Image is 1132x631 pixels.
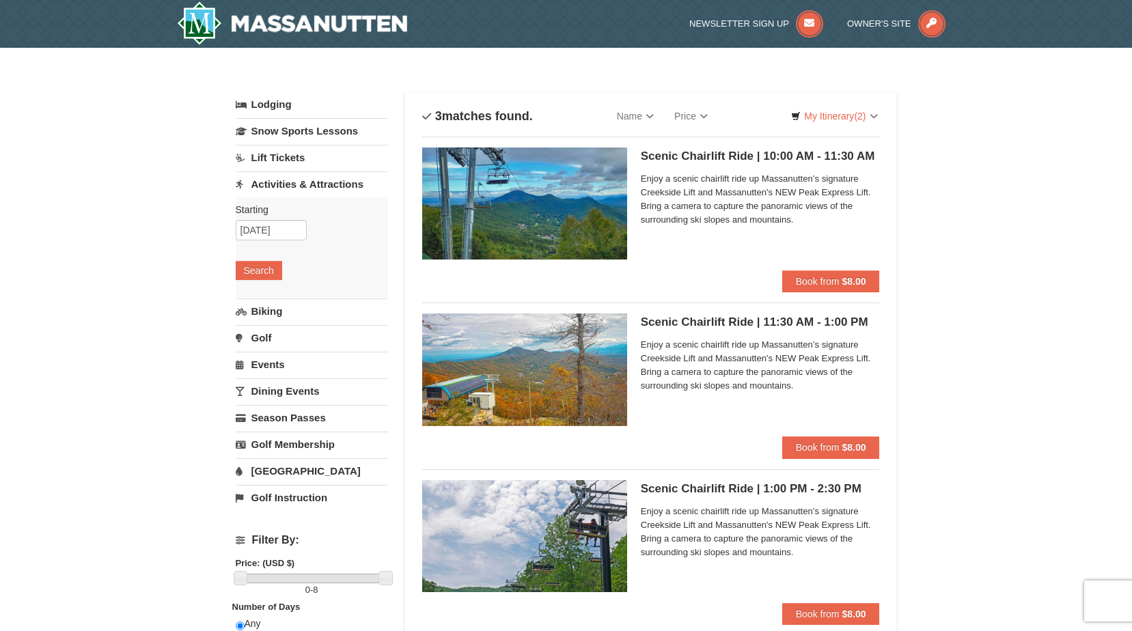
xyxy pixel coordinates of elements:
span: 0 [305,585,310,595]
label: - [236,583,388,597]
strong: $8.00 [842,276,866,287]
strong: Number of Days [232,602,301,612]
a: Season Passes [236,405,388,430]
h4: Filter By: [236,534,388,546]
a: Biking [236,298,388,324]
a: Name [607,102,664,130]
h4: matches found. [422,109,533,123]
a: Activities & Attractions [236,171,388,197]
span: Book from [796,442,840,453]
span: 3 [435,109,442,123]
h5: Scenic Chairlift Ride | 11:30 AM - 1:00 PM [641,315,880,329]
a: Lodging [236,92,388,117]
img: 24896431-13-a88f1aaf.jpg [422,313,627,425]
button: Search [236,261,282,280]
a: Owner's Site [847,18,945,29]
a: Lift Tickets [236,145,388,170]
button: Book from $8.00 [782,603,880,625]
button: Book from $8.00 [782,270,880,292]
span: Enjoy a scenic chairlift ride up Massanutten’s signature Creekside Lift and Massanutten's NEW Pea... [641,172,880,227]
strong: Price: (USD $) [236,558,295,568]
a: Golf [236,325,388,350]
a: [GEOGRAPHIC_DATA] [236,458,388,483]
span: Newsletter Sign Up [689,18,789,29]
a: Snow Sports Lessons [236,118,388,143]
img: 24896431-1-a2e2611b.jpg [422,148,627,260]
h5: Scenic Chairlift Ride | 10:00 AM - 11:30 AM [641,150,880,163]
span: (2) [854,111,866,122]
a: Golf Instruction [236,485,388,510]
span: Enjoy a scenic chairlift ride up Massanutten’s signature Creekside Lift and Massanutten's NEW Pea... [641,338,880,393]
img: 24896431-9-664d1467.jpg [422,480,627,592]
a: Events [236,352,388,377]
span: Owner's Site [847,18,911,29]
img: Massanutten Resort Logo [177,1,408,45]
a: Golf Membership [236,432,388,457]
button: Book from $8.00 [782,436,880,458]
a: Dining Events [236,378,388,404]
h5: Scenic Chairlift Ride | 1:00 PM - 2:30 PM [641,482,880,496]
strong: $8.00 [842,442,866,453]
a: My Itinerary(2) [782,106,886,126]
span: 8 [313,585,318,595]
a: Price [664,102,718,130]
label: Starting [236,203,378,216]
span: Enjoy a scenic chairlift ride up Massanutten’s signature Creekside Lift and Massanutten's NEW Pea... [641,505,880,559]
a: Massanutten Resort [177,1,408,45]
a: Newsletter Sign Up [689,18,823,29]
strong: $8.00 [842,608,866,619]
span: Book from [796,276,840,287]
span: Book from [796,608,840,619]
